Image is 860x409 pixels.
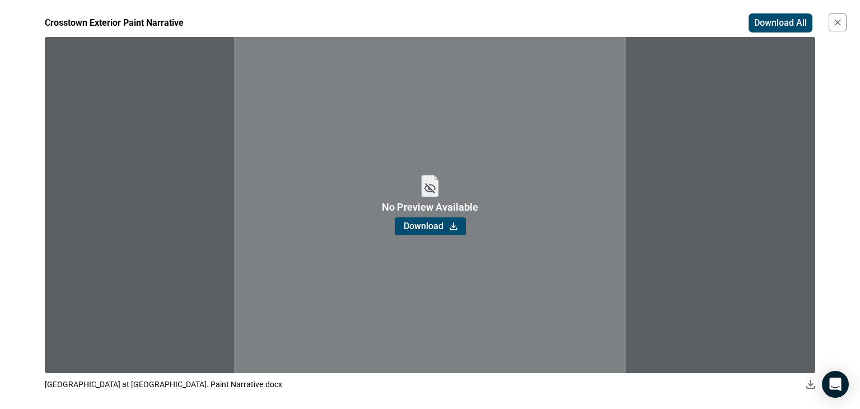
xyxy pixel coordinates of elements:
[395,217,466,235] button: Download
[45,17,184,29] span: Crosstown Exterior Paint Narrative
[754,17,807,29] span: Download All
[45,379,282,390] span: [GEOGRAPHIC_DATA] at [GEOGRAPHIC_DATA]. Paint Narrative.docx
[404,221,443,232] span: Download
[822,371,849,398] div: Open Intercom Messenger
[749,13,812,32] button: Download All
[382,202,478,213] span: No Preview Available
